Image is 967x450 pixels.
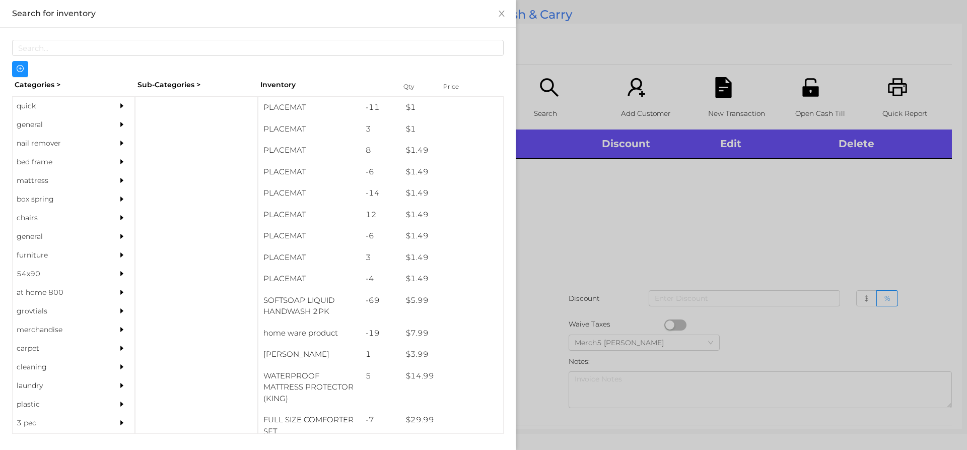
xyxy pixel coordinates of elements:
[13,171,104,190] div: mattress
[361,409,401,431] div: -7
[260,80,391,90] div: Inventory
[401,290,503,311] div: $ 5.99
[13,209,104,227] div: chairs
[13,153,104,171] div: bed frame
[401,225,503,247] div: $ 1.49
[258,409,361,442] div: FULL SIZE COMFORTER SET
[361,290,401,311] div: -69
[118,289,125,296] i: icon: caret-right
[13,97,104,115] div: quick
[13,358,104,376] div: cleaning
[401,80,431,94] div: Qty
[401,323,503,344] div: $ 7.99
[13,283,104,302] div: at home 800
[135,77,258,93] div: Sub-Categories >
[258,290,361,323] div: SOFTSOAP LIQUID HANDWASH 2PK
[258,365,361,410] div: WATERPROOF MATTRESS PROTECTOR (KING)
[118,270,125,277] i: icon: caret-right
[258,247,361,269] div: PLACEMAT
[12,61,28,77] button: icon: plus-circle
[13,414,104,432] div: 3 pec
[258,323,361,344] div: home ware product
[361,140,401,161] div: 8
[13,376,104,395] div: laundry
[12,8,504,19] div: Search for inventory
[361,247,401,269] div: 3
[13,265,104,283] div: 54x90
[258,140,361,161] div: PLACEMAT
[361,344,401,365] div: 1
[361,161,401,183] div: -6
[401,140,503,161] div: $ 1.49
[361,323,401,344] div: -19
[12,77,135,93] div: Categories >
[13,227,104,246] div: general
[401,268,503,290] div: $ 1.49
[401,182,503,204] div: $ 1.49
[401,161,503,183] div: $ 1.49
[13,395,104,414] div: plastic
[118,140,125,147] i: icon: caret-right
[361,97,401,118] div: -11
[361,225,401,247] div: -6
[401,97,503,118] div: $ 1
[258,182,361,204] div: PLACEMAT
[118,158,125,165] i: icon: caret-right
[13,190,104,209] div: box spring
[118,121,125,128] i: icon: caret-right
[258,268,361,290] div: PLACEMAT
[118,419,125,426] i: icon: caret-right
[118,196,125,203] i: icon: caret-right
[401,344,503,365] div: $ 3.99
[13,246,104,265] div: furniture
[13,302,104,320] div: grovtials
[401,365,503,387] div: $ 14.99
[258,97,361,118] div: PLACEMAT
[118,382,125,389] i: icon: caret-right
[361,204,401,226] div: 12
[361,268,401,290] div: -4
[361,118,401,140] div: 3
[118,326,125,333] i: icon: caret-right
[498,10,506,18] i: icon: close
[13,320,104,339] div: merchandise
[118,251,125,259] i: icon: caret-right
[118,233,125,240] i: icon: caret-right
[13,115,104,134] div: general
[258,225,361,247] div: PLACEMAT
[118,345,125,352] i: icon: caret-right
[118,102,125,109] i: icon: caret-right
[361,182,401,204] div: -14
[258,204,361,226] div: PLACEMAT
[401,204,503,226] div: $ 1.49
[118,363,125,370] i: icon: caret-right
[441,80,481,94] div: Price
[13,339,104,358] div: carpet
[118,307,125,314] i: icon: caret-right
[361,365,401,387] div: 5
[258,118,361,140] div: PLACEMAT
[258,344,361,365] div: [PERSON_NAME]
[258,161,361,183] div: PLACEMAT
[12,40,504,56] input: Search...
[13,134,104,153] div: nail remover
[118,401,125,408] i: icon: caret-right
[401,409,503,431] div: $ 29.99
[401,118,503,140] div: $ 1
[118,214,125,221] i: icon: caret-right
[401,247,503,269] div: $ 1.49
[118,177,125,184] i: icon: caret-right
